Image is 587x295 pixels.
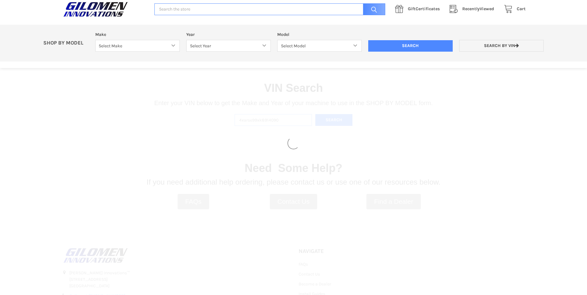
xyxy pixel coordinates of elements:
a: RecentlyViewed [446,5,501,13]
label: Model [277,31,362,38]
span: Recently [462,6,480,11]
p: SHOP BY MODEL [40,40,92,46]
label: Year [186,31,271,38]
span: Cart [517,6,526,11]
input: Search [368,40,453,52]
span: Gift [408,6,416,11]
a: Search by VIN [459,40,544,52]
a: GILOMEN INNOVATIONS [62,2,148,17]
img: GILOMEN INNOVATIONS [62,2,130,17]
label: Make [95,31,180,38]
input: Search [360,3,385,15]
span: Certificates [408,6,440,11]
input: Search the store [154,3,385,15]
span: Viewed [462,6,494,11]
a: GiftCertificates [392,5,446,13]
a: Cart [501,5,526,13]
